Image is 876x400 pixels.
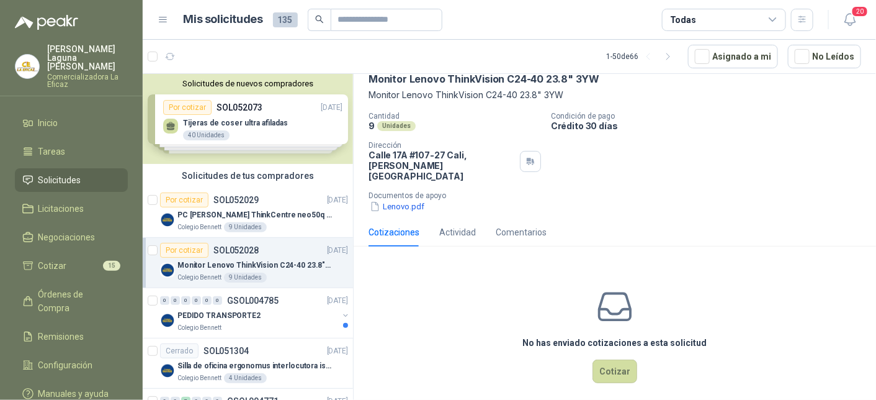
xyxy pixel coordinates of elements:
h1: Mis solicitudes [184,11,263,29]
div: 0 [213,296,222,305]
img: Company Logo [160,263,175,278]
div: Unidades [377,121,416,131]
p: SOL052029 [213,196,259,204]
span: Tareas [38,145,66,158]
span: Licitaciones [38,202,84,216]
div: 0 [192,296,201,305]
div: 9 Unidades [224,222,267,232]
div: Solicitudes de nuevos compradoresPor cotizarSOL052073[DATE] Tijeras de coser ultra afiladas40 Uni... [143,74,353,164]
a: Negociaciones [15,225,128,249]
a: Solicitudes [15,168,128,192]
p: SOL051304 [203,347,249,355]
span: 135 [273,12,298,27]
p: Documentos de apoyo [369,191,871,200]
p: Dirección [369,141,515,150]
img: Company Logo [160,212,175,227]
span: Configuración [38,358,93,372]
p: SOL052028 [213,246,259,255]
span: 15 [103,261,120,271]
button: 20 [839,9,861,31]
span: Cotizar [38,259,67,273]
a: CerradoSOL051304[DATE] Company LogoSilla de oficina ergonomus interlocutora isósceles azulColegio... [143,339,353,389]
p: Colegio Bennett [177,273,221,283]
p: Monitor Lenovo ThinkVision C24-40 23.8" 3YW [369,73,599,86]
div: Actividad [439,225,476,239]
button: No Leídos [788,45,861,68]
a: Inicio [15,111,128,135]
span: Negociaciones [38,230,96,244]
p: Monitor Lenovo ThinkVision C24-40 23.8" 3YW [369,88,861,102]
a: Por cotizarSOL052028[DATE] Company LogoMonitor Lenovo ThinkVision C24-40 23.8" 3YWColegio Bennett... [143,238,353,288]
span: search [315,15,324,24]
div: 0 [181,296,190,305]
span: 20 [851,6,869,17]
div: 4 Unidades [224,373,267,383]
span: Órdenes de Compra [38,288,116,315]
button: Solicitudes de nuevos compradores [148,79,348,88]
a: Tareas [15,140,128,163]
div: 9 Unidades [224,273,267,283]
p: 9 [369,120,375,131]
a: 0 0 0 0 0 0 GSOL004785[DATE] Company LogoPEDIDO TRANSPORTE2Colegio Bennett [160,293,351,333]
div: Cotizaciones [369,225,419,239]
p: PC [PERSON_NAME] ThinkCentre neo50q Gen 4 Core i5 16Gb 512Gb SSD Win 11 Pro 3YW Con Teclado y Mouse [177,209,332,221]
div: 0 [160,296,169,305]
span: Solicitudes [38,173,81,187]
button: Asignado a mi [688,45,778,68]
img: Company Logo [16,55,39,78]
div: 0 [171,296,180,305]
span: Inicio [38,116,58,130]
p: Colegio Bennett [177,323,221,333]
div: Solicitudes de tus compradores [143,164,353,188]
div: Cerrado [160,343,199,358]
p: [DATE] [327,295,348,307]
p: [DATE] [327,194,348,206]
img: Company Logo [160,313,175,328]
div: Todas [670,13,696,27]
a: Licitaciones [15,197,128,220]
p: GSOL004785 [227,296,279,305]
button: Lenovo.pdf [369,200,426,213]
p: Silla de oficina ergonomus interlocutora isósceles azul [177,360,332,372]
a: Configuración [15,353,128,377]
p: Monitor Lenovo ThinkVision C24-40 23.8" 3YW [177,260,332,271]
button: Cotizar [592,360,637,383]
p: PEDIDO TRANSPORTE2 [177,310,261,322]
p: Colegio Bennett [177,222,221,232]
a: Órdenes de Compra [15,283,128,320]
p: Cantidad [369,112,541,120]
a: Cotizar15 [15,254,128,278]
a: Remisiones [15,325,128,348]
p: Colegio Bennett [177,373,221,383]
div: Por cotizar [160,243,208,258]
p: Crédito 30 días [551,120,871,131]
div: 0 [202,296,212,305]
h3: No has enviado cotizaciones a esta solicitud [523,336,707,350]
p: Condición de pago [551,112,871,120]
p: [DATE] [327,245,348,257]
p: Calle 17A #107-27 Cali , [PERSON_NAME][GEOGRAPHIC_DATA] [369,150,515,181]
div: Comentarios [496,225,547,239]
p: Comercializadora La Eficaz [47,73,128,88]
img: Company Logo [160,363,175,378]
p: [DATE] [327,345,348,357]
img: Logo peakr [15,15,78,30]
p: [PERSON_NAME] Laguna [PERSON_NAME] [47,45,128,71]
div: 1 - 50 de 66 [606,47,678,66]
div: Por cotizar [160,193,208,207]
span: Remisiones [38,330,84,343]
a: Por cotizarSOL052029[DATE] Company LogoPC [PERSON_NAME] ThinkCentre neo50q Gen 4 Core i5 16Gb 512... [143,188,353,238]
